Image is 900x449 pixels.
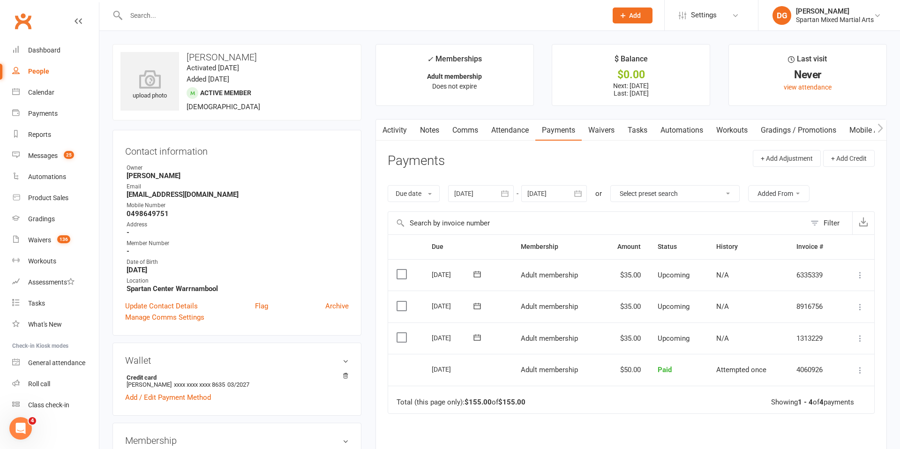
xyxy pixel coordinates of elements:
[806,212,852,234] button: Filter
[11,9,35,33] a: Clubworx
[658,334,690,343] span: Upcoming
[388,212,806,234] input: Search by invoice number
[796,7,874,15] div: [PERSON_NAME]
[771,398,854,406] div: Showing of payments
[127,247,349,255] strong: -
[127,164,349,172] div: Owner
[754,120,843,141] a: Gradings / Promotions
[127,172,349,180] strong: [PERSON_NAME]
[535,120,582,141] a: Payments
[691,5,717,26] span: Settings
[29,417,36,425] span: 4
[187,103,260,111] span: [DEMOGRAPHIC_DATA]
[28,278,75,286] div: Assessments
[654,120,710,141] a: Automations
[28,110,58,117] div: Payments
[28,194,68,202] div: Product Sales
[432,82,477,90] span: Does not expire
[784,83,832,91] a: view attendance
[28,173,66,180] div: Automations
[621,120,654,141] a: Tasks
[521,302,578,311] span: Adult membership
[127,277,349,285] div: Location
[796,15,874,24] div: Spartan Mixed Martial Arts
[12,272,99,293] a: Assessments
[12,82,99,103] a: Calendar
[28,152,58,159] div: Messages
[843,120,893,141] a: Mobile App
[708,235,788,259] th: History
[432,330,475,345] div: [DATE]
[788,235,840,259] th: Invoice #
[427,53,482,70] div: Memberships
[521,271,578,279] span: Adult membership
[561,70,701,80] div: $0.00
[12,187,99,209] a: Product Sales
[28,401,69,409] div: Class check-in
[12,103,99,124] a: Payments
[823,150,875,167] button: + Add Credit
[512,235,601,259] th: Membership
[127,266,349,274] strong: [DATE]
[127,284,349,293] strong: Spartan Center Warrnambool
[521,334,578,343] span: Adult membership
[615,53,648,70] div: $ Balance
[485,120,535,141] a: Attendance
[227,381,249,388] span: 03/2027
[658,271,690,279] span: Upcoming
[521,366,578,374] span: Adult membership
[601,235,649,259] th: Amount
[753,150,821,167] button: + Add Adjustment
[601,354,649,386] td: $50.00
[12,40,99,61] a: Dashboard
[446,120,485,141] a: Comms
[819,398,824,406] strong: 4
[200,89,251,97] span: Active member
[12,166,99,187] a: Automations
[28,299,45,307] div: Tasks
[127,374,344,381] strong: Credit card
[12,251,99,272] a: Workouts
[127,210,349,218] strong: 0498649751
[125,373,349,389] li: [PERSON_NAME]
[658,366,672,374] span: Paid
[658,302,690,311] span: Upcoming
[716,302,729,311] span: N/A
[127,220,349,229] div: Address
[127,201,349,210] div: Mobile Number
[788,291,840,322] td: 8916756
[716,366,766,374] span: Attempted once
[716,334,729,343] span: N/A
[12,314,99,335] a: What's New
[28,257,56,265] div: Workouts
[64,151,74,159] span: 25
[737,70,878,80] div: Never
[57,235,70,243] span: 136
[187,75,229,83] time: Added [DATE]
[12,374,99,395] a: Roll call
[376,120,413,141] a: Activity
[325,300,349,312] a: Archive
[28,236,51,244] div: Waivers
[125,435,349,446] h3: Membership
[125,355,349,366] h3: Wallet
[427,73,482,80] strong: Adult membership
[127,258,349,267] div: Date of Birth
[120,70,179,101] div: upload photo
[123,9,600,22] input: Search...
[498,398,525,406] strong: $155.00
[125,300,198,312] a: Update Contact Details
[125,142,349,157] h3: Contact information
[788,354,840,386] td: 4060926
[127,190,349,199] strong: [EMAIL_ADDRESS][DOMAIN_NAME]
[28,321,62,328] div: What's New
[788,322,840,354] td: 1313229
[9,417,32,440] iframe: Intercom live chat
[12,145,99,166] a: Messages 25
[601,322,649,354] td: $35.00
[427,55,433,64] i: ✓
[413,120,446,141] a: Notes
[28,215,55,223] div: Gradings
[12,395,99,416] a: Class kiosk mode
[12,61,99,82] a: People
